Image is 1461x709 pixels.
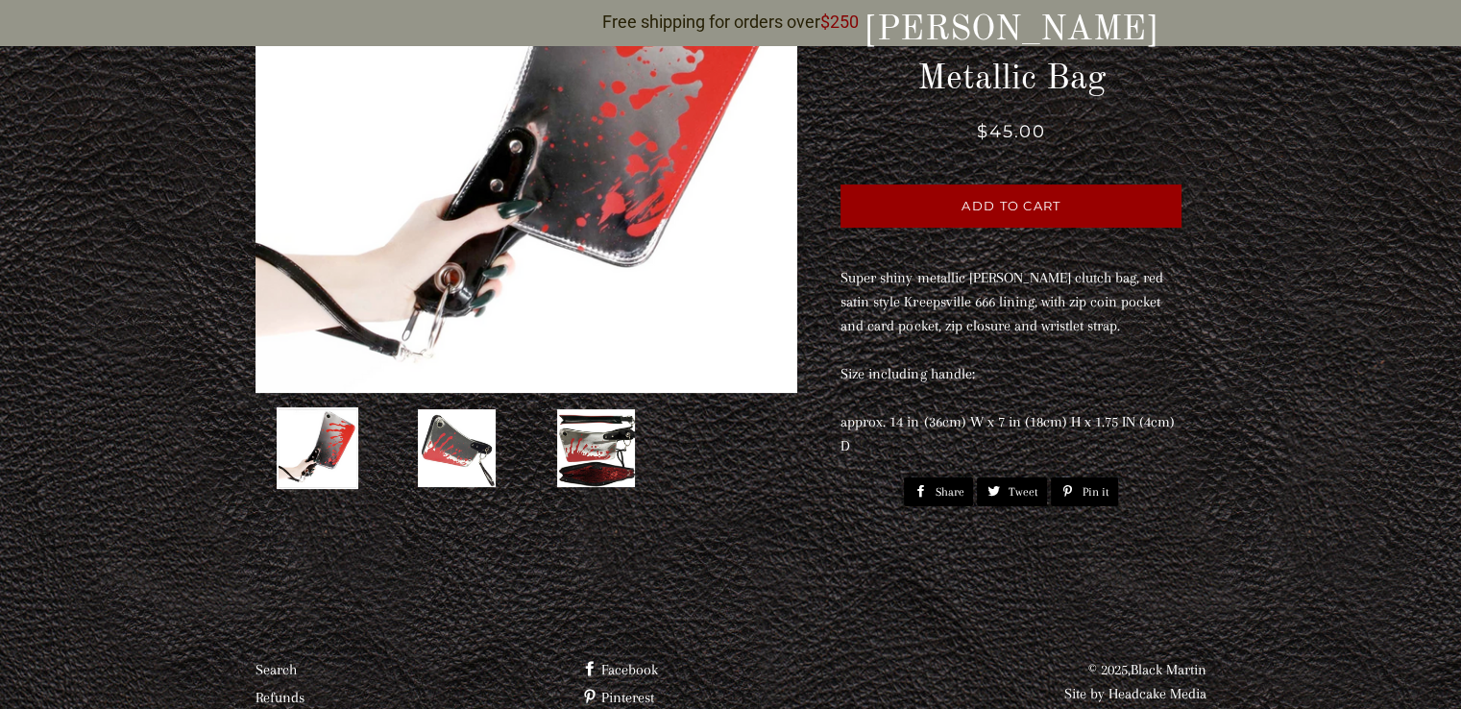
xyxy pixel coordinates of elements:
img: Meat Cleaver Metallic Bag [416,407,498,489]
span: Add to Cart [962,198,1060,213]
span: Pin it [1082,477,1118,506]
span: $45.00 [977,121,1046,142]
a: Facebook [581,661,657,678]
a: Black Martin [1130,661,1205,678]
span: Tweet [1008,477,1047,506]
p: approx. 14 in (36cm) W x 7 in (18cm) H x 1.75 IN (4cm) D [840,410,1181,458]
button: Add to Cart [840,184,1181,227]
p: Super shiny metallic [PERSON_NAME] clutch bag, red satin style Kreepsville 666 lining, with zip c... [840,266,1181,338]
p: © 2025, [908,658,1205,706]
a: Site by Headcake Media [1063,685,1205,702]
p: Size including handle: [840,362,1181,386]
a: Pinterest [581,689,653,706]
img: Meat Cleaver Metallic Bag [555,407,637,489]
span: Share [935,477,973,506]
a: Search [256,661,297,678]
a: Refunds [256,689,304,706]
span: $ [820,12,830,32]
img: Meat Cleaver Metallic Bag [277,407,358,489]
span: 250 [830,12,859,32]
